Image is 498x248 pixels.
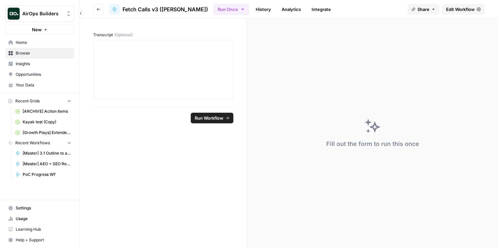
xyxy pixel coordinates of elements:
a: Learning Hub [5,224,74,235]
label: Transcript [93,32,233,38]
a: Insights [5,59,74,69]
span: AirOps Builders [22,10,63,17]
a: [Master] 3.1 Outline to article [12,148,74,159]
span: [Master] 3.1 Outline to article [23,150,71,156]
span: Settings [16,205,71,211]
button: Run Once [213,4,249,15]
img: AirOps Builders Logo [8,8,20,20]
span: Edit Workflow [446,6,475,13]
button: Workspace: AirOps Builders [5,5,74,22]
span: [ARCHIVE] Action Items [23,108,71,114]
span: Fetch Calls v3 ([PERSON_NAME]) [123,5,208,13]
a: Edit Workflow [442,4,485,15]
a: Usage [5,213,74,224]
a: Browse [5,48,74,59]
span: Insights [16,61,71,67]
a: Kayak test (Copy) [12,117,74,127]
a: Analytics [278,4,305,15]
span: Help + Support [16,237,71,243]
span: Home [16,40,71,46]
a: Integrate [308,4,335,15]
button: Recent Grids [5,96,74,106]
a: Home [5,37,74,48]
span: Recent Grids [15,98,40,104]
span: Share [417,6,429,13]
button: New [5,25,74,35]
span: Usage [16,216,71,222]
a: [Growth Plays] Extended Research [12,127,74,138]
button: Run Workflow [191,113,233,123]
span: Learning Hub [16,226,71,232]
button: Help + Support [5,235,74,245]
a: PoC Progress WF [12,169,74,180]
span: [Master] AEO + SEO Refresh [23,161,71,167]
button: Recent Workflows [5,138,74,148]
button: Share [407,4,439,15]
a: History [252,4,275,15]
div: Fill out the form to run this once [326,139,419,149]
span: Opportunities [16,71,71,77]
a: [Master] AEO + SEO Refresh [12,159,74,169]
span: PoC Progress WF [23,172,71,178]
span: [Growth Plays] Extended Research [23,130,71,136]
a: Your Data [5,80,74,90]
a: [ARCHIVE] Action Items [12,106,74,117]
a: Fetch Calls v3 ([PERSON_NAME]) [109,4,208,15]
span: Recent Workflows [15,140,50,146]
span: Kayak test (Copy) [23,119,71,125]
span: Run Workflow [195,115,223,121]
span: Browse [16,50,71,56]
span: Your Data [16,82,71,88]
span: (Optional) [114,32,132,38]
span: New [32,26,42,33]
a: Opportunities [5,69,74,80]
a: Settings [5,203,74,213]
